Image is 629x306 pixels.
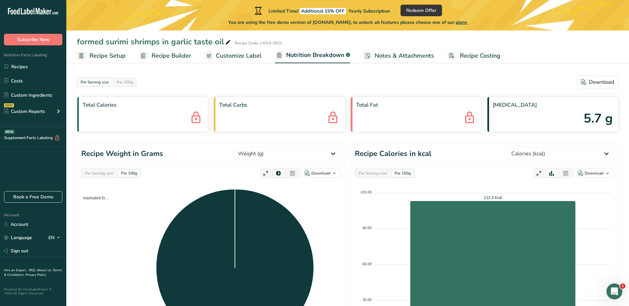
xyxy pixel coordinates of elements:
[585,170,603,176] div: Download
[4,287,62,295] div: Powered By FoodLabelMaker © 2025 All Rights Reserved
[219,101,339,109] span: Total Carbs
[4,268,62,277] a: Terms & Conditions .
[362,298,372,302] tspan: 30.00
[4,232,32,243] a: Language
[228,19,467,26] span: You are using the free demo version of [DOMAIN_NAME], to unlock all features please choose one of...
[235,40,282,46] div: Recipe Code: J-KSA-0521
[82,170,116,177] div: Per Serving size
[584,109,613,128] span: 5.7 g
[577,76,618,89] button: Download
[392,170,413,177] div: Per 100g
[90,51,126,60] span: Recipe Setup
[375,51,434,60] span: Notes & Attachments
[460,51,500,60] span: Recipe Costing
[29,268,37,273] a: FAQ .
[83,101,203,109] span: Total Calories
[362,262,372,266] tspan: 60.00
[37,268,53,273] a: About Us .
[311,170,330,176] div: Download
[574,169,614,178] button: Download
[4,103,14,107] div: NEW
[152,51,191,60] span: Recipe Builder
[114,78,136,86] div: Per 100g
[17,36,49,43] span: Subscribe Now
[78,196,108,200] span: marinated fo...
[216,51,262,60] span: Customize Label
[355,148,431,159] h1: Recipe Calories in kcal
[81,148,163,159] h1: Recipe Weight in Grams
[300,169,341,178] button: Download
[118,170,140,177] div: Per 100g
[4,130,15,134] div: BETA
[275,48,350,64] a: Nutrition Breakdown
[4,108,45,115] div: Custom Reports
[78,78,111,86] div: Per Serving size
[363,48,434,63] a: Notes & Attachments
[253,7,390,15] div: Limited Time!
[401,5,442,16] button: Redeem Offer
[48,234,62,242] div: EN
[139,48,191,63] a: Recipe Builder
[620,283,625,289] span: 1
[77,48,126,63] a: Recipe Setup
[456,19,467,25] span: plans
[581,78,614,86] div: Download
[4,268,28,273] a: Hire an Expert .
[286,51,345,60] span: Nutrition Breakdown
[77,36,232,48] div: formed surimi shrimps in garlic taste oil
[360,190,372,194] tspan: 120.00
[300,8,346,14] span: Additional 15% OFF
[406,7,436,14] span: Redeem Offer
[362,226,372,230] tspan: 90.00
[447,48,500,63] a: Recipe Costing
[4,34,62,45] button: Subscribe Now
[493,101,613,109] span: [MEDICAL_DATA]
[205,48,262,63] a: Customize Label
[356,170,389,177] div: Per Serving size
[26,273,46,277] a: Privacy Policy
[606,283,622,299] iframe: Intercom live chat
[348,8,390,14] span: Yearly Subscription
[356,101,476,109] span: Total Fat
[4,191,62,203] a: Book a Free Demo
